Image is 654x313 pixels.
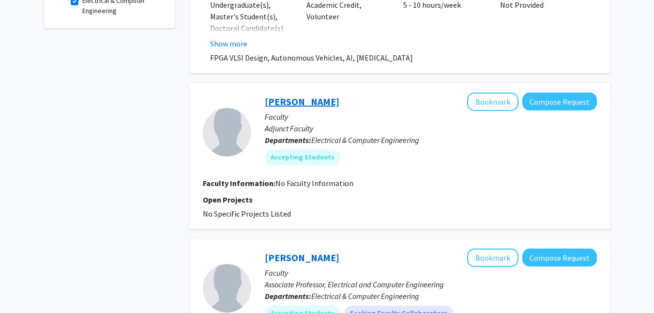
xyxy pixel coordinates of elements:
[210,38,247,49] button: Show more
[7,269,41,306] iframe: Chat
[467,249,518,267] button: Add Dimitrios Sounas to Bookmarks
[265,279,597,290] p: Associate Professor, Electrical and Computer Engineering
[210,52,597,63] p: FPGA VLSI Design, Autonomous Vehicles, AI, [MEDICAL_DATA]
[522,93,597,110] button: Compose Request to Hayder Hamandi
[265,111,597,123] p: Faculty
[265,123,597,134] p: Adjunct Faculty
[467,93,518,111] button: Add Hayder Hamandi to Bookmarks
[203,209,291,219] span: No Specific Projects Listed
[265,251,339,264] a: [PERSON_NAME]
[265,95,339,108] a: [PERSON_NAME]
[203,178,275,188] b: Faculty Information:
[265,135,311,145] b: Departments:
[275,178,353,188] span: No Faculty Information
[522,249,597,266] button: Compose Request to Dimitrios Sounas
[265,267,597,279] p: Faculty
[203,194,597,205] p: Open Projects
[265,291,311,301] b: Departments:
[311,291,419,301] span: Electrical & Computer Engineering
[265,150,340,165] mat-chip: Accepting Students
[311,135,419,145] span: Electrical & Computer Engineering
